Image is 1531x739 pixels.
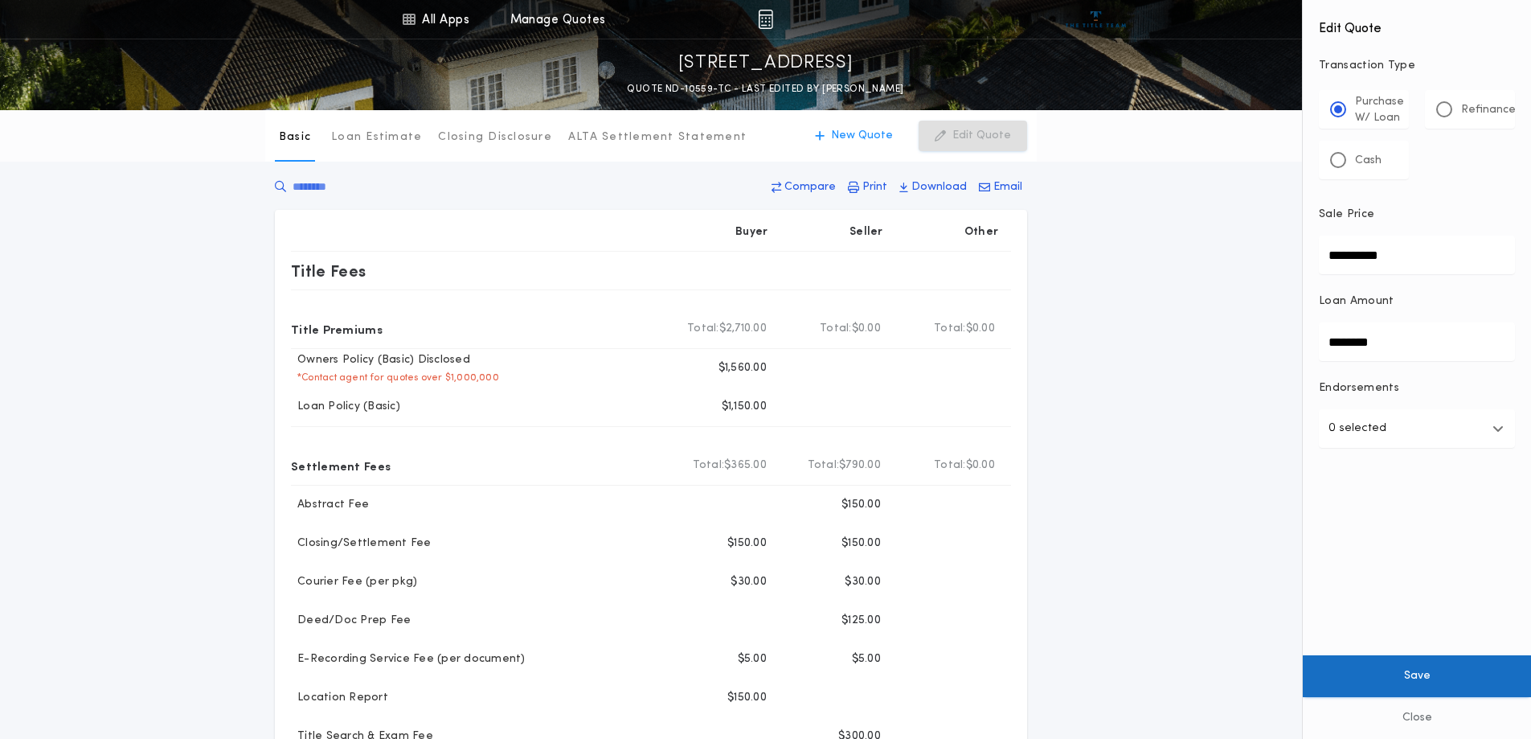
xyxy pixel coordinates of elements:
[291,497,369,513] p: Abstract Fee
[291,651,526,667] p: E-Recording Service Fee (per document)
[993,179,1022,195] p: Email
[1355,153,1382,169] p: Cash
[291,258,366,284] p: Title Fees
[808,458,840,474] b: Total:
[568,129,747,146] p: ALTA Settlement Statement
[1319,322,1515,361] input: Loan Amount
[966,321,995,337] span: $0.00
[291,316,383,342] p: Title Premiums
[934,458,966,474] b: Total:
[1066,11,1126,27] img: vs-icon
[966,458,995,474] span: $0.00
[731,574,767,590] p: $30.00
[852,651,881,667] p: $5.00
[974,173,1027,202] button: Email
[687,321,719,337] b: Total:
[894,173,972,202] button: Download
[735,224,768,240] p: Buyer
[1319,380,1515,396] p: Endorsements
[291,453,391,478] p: Settlement Fees
[291,536,432,552] p: Closing/Settlement Fee
[291,613,411,629] p: Deed/Doc Prep Fee
[718,360,767,376] p: $1,560.00
[1303,655,1531,697] button: Save
[799,121,909,151] button: New Quote
[919,121,1027,151] button: Edit Quote
[1461,102,1516,118] p: Refinance
[1355,94,1404,126] p: Purchase W/ Loan
[291,690,388,706] p: Location Report
[438,129,552,146] p: Closing Disclosure
[291,352,470,368] p: Owners Policy (Basic) Disclosed
[719,321,767,337] span: $2,710.00
[738,651,767,667] p: $5.00
[845,574,881,590] p: $30.00
[1328,419,1386,438] p: 0 selected
[727,690,767,706] p: $150.00
[291,399,400,415] p: Loan Policy (Basic)
[839,458,881,474] span: $790.00
[767,173,841,202] button: Compare
[279,129,311,146] p: Basic
[627,81,903,97] p: QUOTE ND-10559-TC - LAST EDITED BY [PERSON_NAME]
[911,179,967,195] p: Download
[1319,10,1515,39] h4: Edit Quote
[758,10,773,29] img: img
[291,574,417,590] p: Courier Fee (per pkg)
[820,321,852,337] b: Total:
[1319,207,1374,223] p: Sale Price
[722,399,767,415] p: $1,150.00
[1319,294,1394,310] p: Loan Amount
[291,372,499,384] p: * Contact agent for quotes over $1,000,000
[841,613,881,629] p: $125.00
[1319,409,1515,448] button: 0 selected
[964,224,998,240] p: Other
[1303,697,1531,739] button: Close
[934,321,966,337] b: Total:
[862,179,887,195] p: Print
[1319,58,1515,74] p: Transaction Type
[831,128,893,144] p: New Quote
[852,321,881,337] span: $0.00
[331,129,422,146] p: Loan Estimate
[841,536,881,552] p: $150.00
[693,458,725,474] b: Total:
[724,458,767,474] span: $365.00
[1319,236,1515,274] input: Sale Price
[727,536,767,552] p: $150.00
[952,128,1011,144] p: Edit Quote
[784,179,836,195] p: Compare
[849,224,883,240] p: Seller
[678,51,854,76] p: [STREET_ADDRESS]
[843,173,892,202] button: Print
[841,497,881,513] p: $150.00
